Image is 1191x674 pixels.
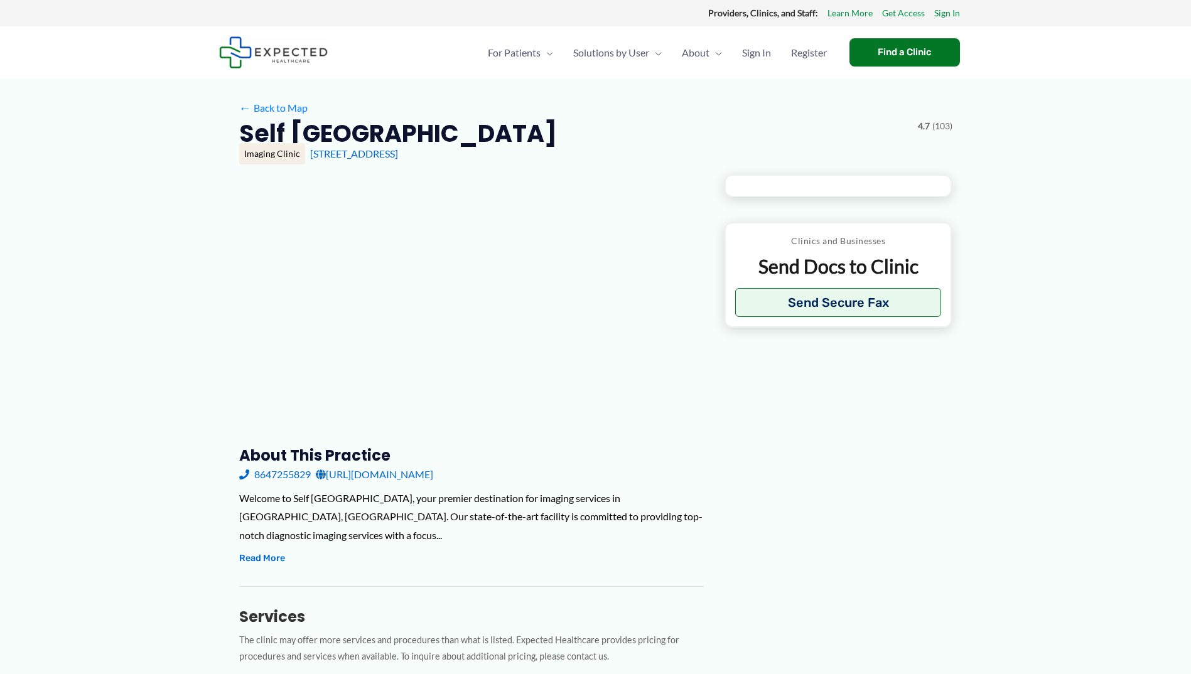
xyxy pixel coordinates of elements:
[239,489,704,545] div: Welcome to Self [GEOGRAPHIC_DATA], your premier destination for imaging services in [GEOGRAPHIC_D...
[310,147,398,159] a: [STREET_ADDRESS]
[781,31,837,75] a: Register
[882,5,925,21] a: Get Access
[735,254,942,279] p: Send Docs to Clinic
[478,31,563,75] a: For PatientsMenu Toggle
[791,31,827,75] span: Register
[239,551,285,566] button: Read More
[239,118,557,149] h2: Self [GEOGRAPHIC_DATA]
[541,31,553,75] span: Menu Toggle
[732,31,781,75] a: Sign In
[849,38,960,67] a: Find a Clinic
[239,465,311,484] a: 8647255829
[239,632,704,666] p: The clinic may offer more services and procedures than what is listed. Expected Healthcare provid...
[219,36,328,68] img: Expected Healthcare Logo - side, dark font, small
[735,288,942,317] button: Send Secure Fax
[827,5,873,21] a: Learn More
[239,607,704,626] h3: Services
[932,118,952,134] span: (103)
[488,31,541,75] span: For Patients
[239,446,704,465] h3: About this practice
[672,31,732,75] a: AboutMenu Toggle
[709,31,722,75] span: Menu Toggle
[478,31,837,75] nav: Primary Site Navigation
[649,31,662,75] span: Menu Toggle
[934,5,960,21] a: Sign In
[316,465,433,484] a: [URL][DOMAIN_NAME]
[742,31,771,75] span: Sign In
[573,31,649,75] span: Solutions by User
[735,233,942,249] p: Clinics and Businesses
[239,143,305,164] div: Imaging Clinic
[918,118,930,134] span: 4.7
[682,31,709,75] span: About
[708,8,818,18] strong: Providers, Clinics, and Staff:
[563,31,672,75] a: Solutions by UserMenu Toggle
[239,99,308,117] a: ←Back to Map
[239,102,251,114] span: ←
